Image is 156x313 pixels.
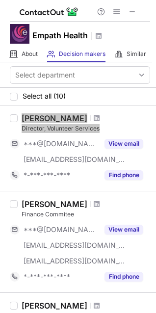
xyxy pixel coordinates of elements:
span: About [22,50,38,58]
div: [PERSON_NAME] [22,113,87,123]
span: ***@[DOMAIN_NAME] [24,139,99,148]
button: Reveal Button [104,225,143,235]
span: [EMAIL_ADDRESS][DOMAIN_NAME] [24,155,126,164]
span: Decision makers [59,50,105,58]
div: Finance Commitee [22,210,150,219]
span: [EMAIL_ADDRESS][DOMAIN_NAME] [24,257,126,265]
div: [PERSON_NAME] [22,301,87,311]
span: Similar [127,50,146,58]
button: Reveal Button [104,139,143,149]
span: ***@[DOMAIN_NAME] [24,225,99,234]
span: [EMAIL_ADDRESS][DOMAIN_NAME] [24,241,126,250]
div: [PERSON_NAME] [22,199,87,209]
button: Reveal Button [104,170,143,180]
span: Select all (10) [23,92,66,100]
img: 0420df62766fb6804a918f0919fc7ca7 [10,24,29,44]
div: Select department [15,70,75,80]
img: ContactOut v5.3.10 [20,6,78,18]
button: Reveal Button [104,272,143,282]
h1: Empath Health [32,29,88,41]
div: Director, Volunteer Services [22,124,150,133]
